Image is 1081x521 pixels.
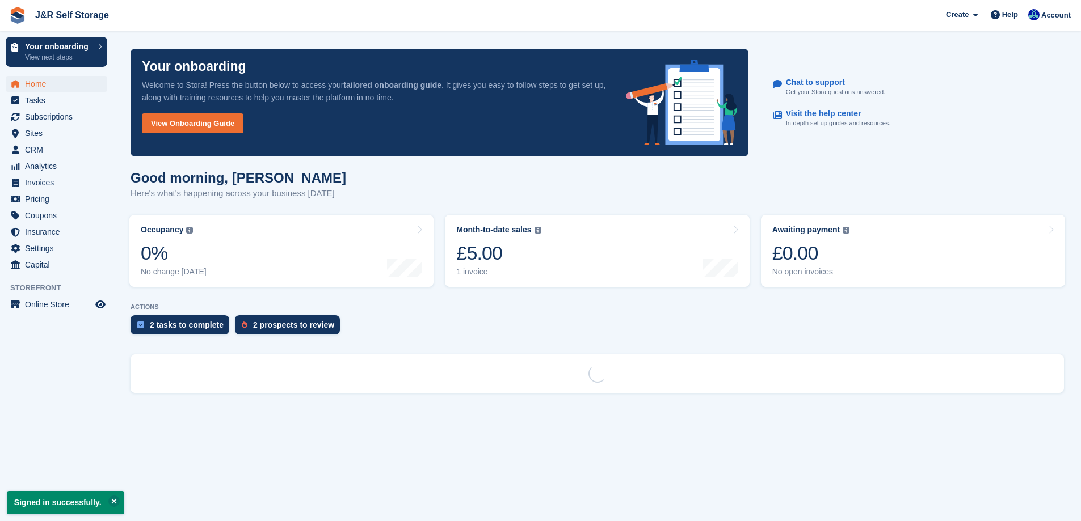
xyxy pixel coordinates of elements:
[786,78,876,87] p: Chat to support
[131,187,346,200] p: Here's what's happening across your business [DATE]
[445,215,749,287] a: Month-to-date sales £5.00 1 invoice
[137,321,144,328] img: task-75834270c22a3079a89374b754ae025e5fb1db73e45f91037f5363f120a921f8.svg
[7,491,124,514] p: Signed in successfully.
[456,267,541,277] div: 1 invoice
[773,103,1053,134] a: Visit the help center In-depth set up guides and resources.
[343,81,441,90] strong: tailored onboarding guide
[142,79,608,104] p: Welcome to Stora! Press the button below to access your . It gives you easy to follow steps to ge...
[6,37,107,67] a: Your onboarding View next steps
[843,227,849,234] img: icon-info-grey-7440780725fd019a000dd9b08b2336e03edf1995a4989e88bcd33f0948082b44.svg
[456,242,541,265] div: £5.00
[1028,9,1040,20] img: Steve Revell
[772,242,850,265] div: £0.00
[456,225,531,235] div: Month-to-date sales
[25,240,93,256] span: Settings
[94,298,107,311] a: Preview store
[142,60,246,73] p: Your onboarding
[25,52,92,62] p: View next steps
[25,158,93,174] span: Analytics
[1041,10,1071,21] span: Account
[25,224,93,240] span: Insurance
[25,125,93,141] span: Sites
[6,142,107,158] a: menu
[141,225,183,235] div: Occupancy
[772,267,850,277] div: No open invoices
[6,207,107,223] a: menu
[25,43,92,50] p: Your onboarding
[6,92,107,108] a: menu
[6,76,107,92] a: menu
[25,296,93,312] span: Online Store
[242,321,247,328] img: prospect-51fa495bee0391a8d652442698ab0144808aea92771e9ea1ae160a38d050c398.svg
[131,303,1064,311] p: ACTIONS
[535,227,541,234] img: icon-info-grey-7440780725fd019a000dd9b08b2336e03edf1995a4989e88bcd33f0948082b44.svg
[6,158,107,174] a: menu
[786,109,882,118] p: Visit the help center
[772,225,840,235] div: Awaiting payment
[25,257,93,273] span: Capital
[141,267,207,277] div: No change [DATE]
[235,315,346,340] a: 2 prospects to review
[761,215,1065,287] a: Awaiting payment £0.00 No open invoices
[6,240,107,256] a: menu
[626,60,737,145] img: onboarding-info-6c161a55d2c0e0a8cae90662b2fe09162a5109e8cc188191df67fb4f79e88e88.svg
[6,175,107,190] a: menu
[150,320,224,329] div: 2 tasks to complete
[773,72,1053,103] a: Chat to support Get your Stora questions answered.
[141,242,207,265] div: 0%
[253,320,334,329] div: 2 prospects to review
[10,282,113,294] span: Storefront
[946,9,969,20] span: Create
[25,191,93,207] span: Pricing
[786,87,885,97] p: Get your Stora questions answered.
[25,92,93,108] span: Tasks
[9,7,26,24] img: stora-icon-8386f47178a22dfd0bd8f6a31ec36ba5ce8667c1dd55bd0f319d3a0aa187defe.svg
[131,315,235,340] a: 2 tasks to complete
[6,191,107,207] a: menu
[6,296,107,312] a: menu
[25,109,93,125] span: Subscriptions
[786,118,891,128] p: In-depth set up guides and resources.
[25,175,93,190] span: Invoices
[129,215,434,287] a: Occupancy 0% No change [DATE]
[25,76,93,92] span: Home
[6,109,107,125] a: menu
[31,6,113,24] a: J&R Self Storage
[25,207,93,223] span: Coupons
[25,142,93,158] span: CRM
[6,224,107,240] a: menu
[6,125,107,141] a: menu
[186,227,193,234] img: icon-info-grey-7440780725fd019a000dd9b08b2336e03edf1995a4989e88bcd33f0948082b44.svg
[142,113,243,133] a: View Onboarding Guide
[6,257,107,273] a: menu
[131,170,346,185] h1: Good morning, [PERSON_NAME]
[1002,9,1018,20] span: Help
